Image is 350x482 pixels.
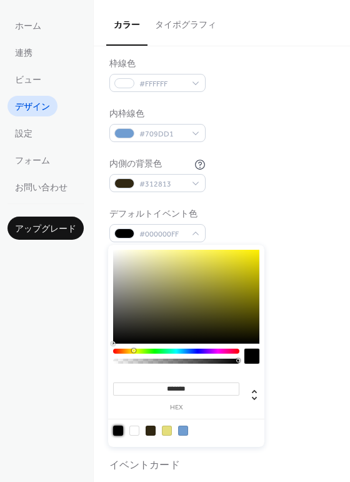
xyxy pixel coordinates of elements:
[7,42,40,63] a: 連携
[15,74,41,87] span: ビュー
[15,155,50,168] span: フォーム
[15,182,67,195] span: お問い合わせ
[109,108,203,121] div: 内枠線色
[129,426,139,436] div: rgb(255, 255, 255)
[15,223,76,236] span: アップグレード
[178,426,188,436] div: rgb(112, 157, 209)
[15,128,32,141] span: 設定
[7,123,40,143] a: 設定
[146,426,156,436] div: rgb(49, 40, 19)
[109,208,203,221] div: デフォルトイベント色
[109,58,203,71] div: 枠線色
[139,128,186,141] span: #709DD1
[109,459,180,473] div: イベントカード
[15,101,50,114] span: デザイン
[7,177,75,197] a: お問い合わせ
[113,426,123,436] div: rgb(0, 0, 0)
[139,228,186,241] span: #000000FF
[15,20,41,33] span: ホーム
[162,426,172,436] div: rgb(228, 222, 123)
[109,158,192,171] div: 内側の背景色
[15,47,32,60] span: 連携
[7,96,57,116] a: デザイン
[7,217,84,240] button: アップグレード
[139,78,186,91] span: #FFFFFF
[7,15,49,36] a: ホーム
[139,178,186,191] span: #312813
[7,69,49,90] a: ビュー
[7,150,57,170] a: フォーム
[113,404,239,411] label: hex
